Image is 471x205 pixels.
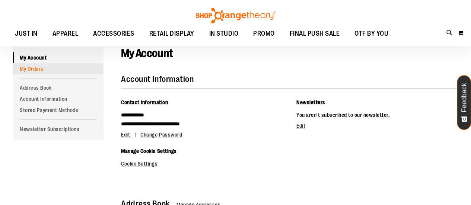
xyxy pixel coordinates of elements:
p: You aren't subscribed to our newsletter. [296,110,458,119]
span: ACCESSORIES [93,25,134,42]
strong: Account Information [121,74,194,84]
a: FINAL PUSH SALE [282,25,347,42]
a: Edit [296,123,305,129]
a: My Orders [13,63,104,74]
span: Contact Information [121,99,168,105]
span: APPAREL [52,25,79,42]
span: IN STUDIO [209,25,239,42]
a: JUST IN [7,25,45,42]
a: Stored Payment Methods [13,105,104,116]
span: My Account [121,47,173,60]
span: FINAL PUSH SALE [290,25,340,42]
span: Manage Cookie Settings [121,148,176,154]
button: Feedback - Show survey [457,75,471,130]
a: Address Book [13,82,104,93]
a: APPAREL [45,25,86,42]
a: ACCESSORIES [86,25,142,42]
span: JUST IN [15,25,38,42]
img: Shop Orangetheory [195,8,277,23]
a: PROMO [246,25,282,42]
a: Edit [121,132,139,138]
span: Edit [121,132,130,138]
a: RETAIL DISPLAY [142,25,202,42]
span: PROMO [253,25,275,42]
a: Account Information [13,93,104,105]
span: Feedback [461,83,468,112]
a: My Account [13,52,104,63]
a: Cookie Settings [121,161,157,167]
a: Newsletter Subscriptions [13,124,104,135]
span: RETAIL DISPLAY [149,25,194,42]
a: IN STUDIO [202,25,246,42]
span: Newsletters [296,99,325,105]
span: OTF BY YOU [354,25,388,42]
a: OTF BY YOU [347,25,396,42]
a: Change Password [140,132,182,138]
